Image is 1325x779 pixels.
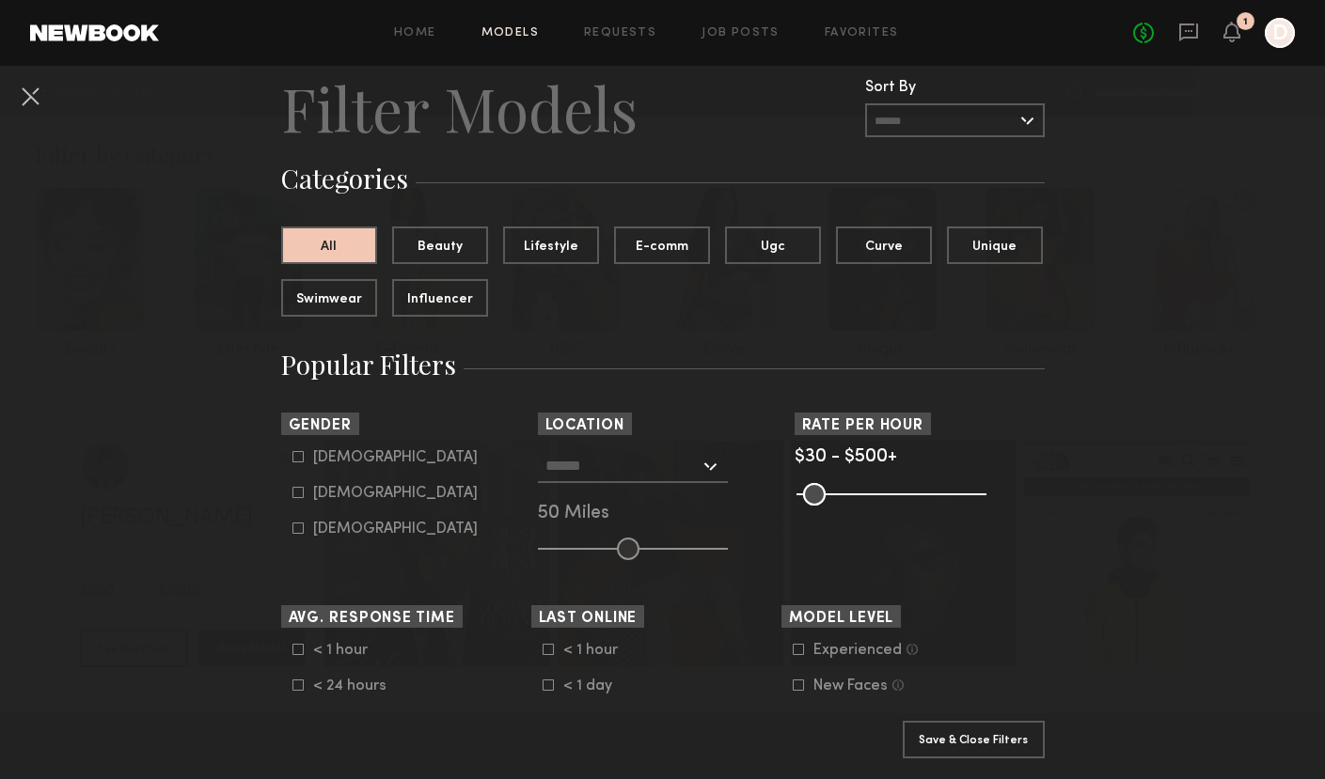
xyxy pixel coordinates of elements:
[539,612,638,626] span: Last Online
[281,226,377,264] button: All
[313,645,386,656] div: < 1 hour
[865,80,1045,96] div: Sort By
[947,226,1043,264] button: Unique
[789,612,894,626] span: Model Level
[15,81,45,115] common-close-button: Cancel
[584,27,656,39] a: Requests
[563,645,637,656] div: < 1 hour
[802,419,924,433] span: Rate per Hour
[481,27,539,39] a: Models
[281,347,1045,382] h3: Popular Filters
[538,506,788,522] div: 50 Miles
[313,523,478,535] div: [DEMOGRAPHIC_DATA]
[836,226,932,264] button: Curve
[313,452,478,463] div: [DEMOGRAPHIC_DATA]
[545,419,624,433] span: Location
[725,226,821,264] button: Ugc
[281,70,638,146] h2: Filter Models
[614,226,710,264] button: E-comm
[795,448,897,466] span: $30 - $500+
[289,419,352,433] span: Gender
[313,488,478,499] div: [DEMOGRAPHIC_DATA]
[394,27,436,39] a: Home
[281,161,1045,196] h3: Categories
[702,27,780,39] a: Job Posts
[392,279,488,317] button: Influencer
[281,279,377,317] button: Swimwear
[1265,18,1295,48] a: D
[813,680,888,692] div: New Faces
[903,721,1045,758] button: Save & Close Filters
[392,226,488,264] button: Beauty
[503,226,599,264] button: Lifestyle
[313,680,386,692] div: < 24 hours
[563,680,637,692] div: < 1 day
[813,645,902,656] div: Experienced
[15,81,45,111] button: Cancel
[825,27,899,39] a: Favorites
[289,612,455,626] span: Avg. Response Time
[1243,17,1248,27] div: 1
